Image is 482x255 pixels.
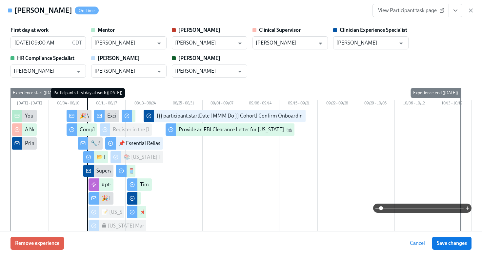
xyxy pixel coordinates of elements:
[126,100,164,108] div: 08/18 – 08/24
[437,240,467,246] span: Save changes
[72,39,82,46] p: CDT
[14,6,72,15] h4: [PERSON_NAME]
[10,237,64,250] button: Remove experience
[235,38,245,48] button: Open
[178,55,220,61] strong: [PERSON_NAME]
[124,154,201,161] div: 📚 [US_STATE] Telehealth Training
[10,100,49,108] div: [DATE] – [DATE]
[17,55,74,61] strong: HR Compliance Specialist
[178,27,220,33] strong: [PERSON_NAME]
[203,100,241,108] div: 09/01 – 09/07
[10,27,49,34] label: First day at work
[396,38,406,48] button: Open
[25,140,102,147] div: Primary Therapists cleared to start
[80,126,148,133] div: Complete our Welcome Survey
[279,100,318,108] div: 09/15 – 09/21
[140,181,246,188] div: Time to Shadow an Initial Treatment Plan (ITP)!
[25,126,90,133] div: A New Hire is Cleared to Start
[10,88,62,98] div: Experience start ([DATE])
[287,127,292,132] svg: Work Email
[432,237,472,250] button: Save changes
[15,240,59,246] span: Remove experience
[102,222,199,229] div: 🏛 [US_STATE] Mandated Reporter Training
[96,167,146,174] div: Supervisor confirmed!
[164,100,203,108] div: 08/25 – 08/31
[356,100,394,108] div: 09/29 – 10/05
[49,100,87,108] div: 08/04 – 08/10
[75,8,99,13] span: On Time
[73,66,84,77] button: Open
[96,154,148,161] div: 📂 Elation (EHR) Setup
[107,112,221,119] div: Excited to Connect – Your Mentor at Charlie Health!
[235,66,245,77] button: Open
[315,38,326,48] button: Open
[118,140,182,147] div: 📌 Essential Relias Trainings
[449,4,462,17] button: View task page
[340,27,407,33] strong: Clinician Experience Specialist
[395,100,433,108] div: 10/06 – 10/12
[378,7,443,14] span: View Participant task page
[410,240,425,246] span: Cancel
[91,140,153,147] div: 🔧 Set Up Core Applications
[113,126,213,133] div: Register in the [US_STATE] Fingerprint Portal
[98,27,115,33] strong: Mentor
[87,100,126,108] div: 08/11 – 08/17
[51,88,125,98] div: Participant's first day at work ([DATE])
[98,55,140,61] strong: [PERSON_NAME]
[25,112,129,119] div: Your new mentee is about to start onboarding!
[154,38,164,48] button: Open
[259,27,301,33] strong: Clinical Supervisor
[405,237,430,250] button: Cancel
[80,112,149,119] div: 🎉 Welcome to Charlie Health!
[102,181,157,188] div: #pt-onboarding-support
[433,100,472,108] div: 10/13 – 10/19
[318,100,356,108] div: 09/22 – 09/28
[102,195,185,202] div: 🎉 Happy First Day at Charlie Health!
[179,126,284,133] div: Provide an FBI Clearance Letter for [US_STATE]
[157,112,331,119] div: [{{ participant.startDate | MMM Do }} Cohort] Confirm Onboarding Completed
[241,100,279,108] div: 09/08 – 09/14
[129,167,226,174] div: 🗓️ Set Up Your Calendar for Client Sessions
[372,4,449,17] a: View Participant task page
[154,66,164,77] button: Open
[411,88,461,98] div: Experience end ([DATE])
